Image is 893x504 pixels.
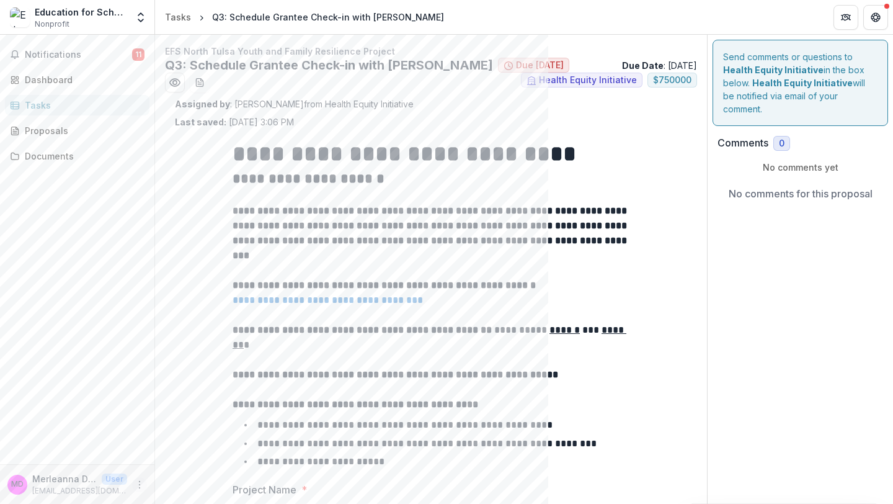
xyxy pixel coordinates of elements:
div: Proposals [25,124,140,137]
button: Preview 49de9e75-a2ac-4f88-9ae9-edd1b9cf4e66.pdf [165,73,185,92]
a: Documents [5,146,149,166]
strong: Health Equity Initiative [723,65,824,75]
p: Merleanna Dick [32,472,97,485]
p: : [PERSON_NAME] from Health Equity Initiative [175,97,687,110]
button: Partners [833,5,858,30]
p: [DATE] 3:06 PM [175,115,294,128]
div: Tasks [165,11,191,24]
p: User [102,474,127,485]
p: [EMAIL_ADDRESS][DOMAIN_NAME] [32,485,127,497]
nav: breadcrumb [160,8,449,26]
p: EFS North Tulsa Youth and Family Resilience Project [165,45,697,58]
strong: Health Equity Initiative [752,78,853,88]
span: 0 [779,138,784,149]
img: Education for Scholars, Inc. [10,7,30,27]
p: No comments for this proposal [729,186,873,201]
div: Send comments or questions to in the box below. will be notified via email of your comment. [713,40,888,126]
a: Tasks [160,8,196,26]
p: No comments yet [718,161,883,174]
button: Get Help [863,5,888,30]
button: Notifications11 [5,45,149,65]
div: Dashboard [25,73,140,86]
span: Health Equity Initiative [539,75,637,86]
p: : [DATE] [622,59,697,72]
h2: Comments [718,137,768,149]
span: Due [DATE] [516,60,564,71]
a: Tasks [5,95,149,115]
strong: Due Date [622,60,664,71]
strong: Last saved: [175,117,226,127]
div: Documents [25,150,140,163]
span: Notifications [25,50,132,60]
span: $ 750000 [653,75,691,86]
button: download-word-button [190,73,210,92]
strong: Assigned by [175,99,230,109]
div: Q3: Schedule Grantee Check-in with [PERSON_NAME] [212,11,444,24]
p: Project Name [233,482,296,497]
span: 11 [132,48,144,61]
a: Proposals [5,120,149,141]
div: Tasks [25,99,140,112]
button: Open entity switcher [132,5,149,30]
button: More [132,477,147,492]
a: Dashboard [5,70,149,90]
div: Merleanna Dick [11,480,24,488]
span: Nonprofit [35,19,69,30]
h2: Q3: Schedule Grantee Check-in with [PERSON_NAME] [165,58,493,73]
div: Education for Scholars, Inc. [35,6,127,19]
